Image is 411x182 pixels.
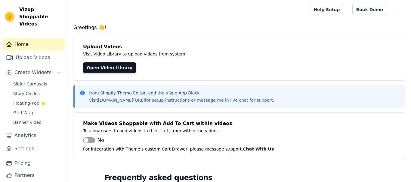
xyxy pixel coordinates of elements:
[352,4,387,15] a: Book Demo
[83,120,395,127] h4: Make Videos Shoppable with Add To Cart within videos
[10,80,65,88] a: Slider Carousels
[14,69,51,76] span: Create Widgets
[2,143,65,155] a: Settings
[83,127,353,134] p: To allow users to add videos to their cart, from within the videos.
[83,62,136,73] a: Open Video Library
[98,98,145,103] a: [DOMAIN_NAME][URL]
[2,67,65,79] button: Create Widgets
[13,119,42,125] span: Banner Video
[2,157,65,169] a: Pricing
[13,100,46,106] span: Floating-Pop ⭐
[2,52,65,64] a: Upload Videos
[13,91,40,97] span: Story Circles
[5,12,14,22] img: Vizup
[2,38,65,50] a: Home
[89,90,274,96] p: from Shopify Theme Editor, add the Vizup App Block
[310,4,344,15] a: Help Setup
[83,43,395,50] h4: Upload Videos
[13,110,34,116] span: Grid Wrap
[10,118,65,127] a: Banner Video
[10,109,65,117] a: Grid Wrap
[10,99,65,107] a: Floating-Pop ⭐
[243,145,274,153] button: Chat With Us
[10,89,65,98] a: Story Circles
[13,81,47,87] span: Slider Carousels
[83,50,353,58] p: Visit Video Library to upload videos from system
[19,6,62,28] span: Vizup Shoppable Videos
[2,130,65,142] a: Analytics
[83,145,395,153] p: For integration with Theme's custom Cart Drawer, please message support.
[2,169,65,181] a: Partners
[73,24,405,31] h4: Greetings 👋!
[89,97,274,103] p: Visit for setup instructions or message me in live chat for support.
[97,137,104,144] span: No
[83,137,104,144] button: No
